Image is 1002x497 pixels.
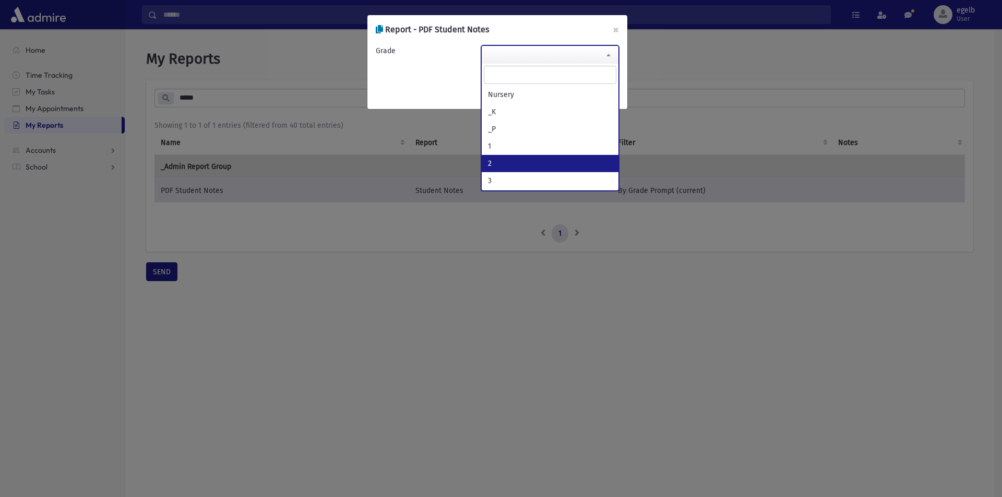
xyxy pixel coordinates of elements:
[482,138,618,155] li: 1
[376,45,396,56] label: Grade
[482,189,618,207] li: 4
[482,103,618,120] li: _K
[376,23,489,36] h6: Report - PDF Student Notes
[482,155,618,172] li: 2
[482,86,618,103] li: Nursery
[482,172,618,189] li: 3
[482,120,618,138] li: _P
[604,15,627,44] button: ×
